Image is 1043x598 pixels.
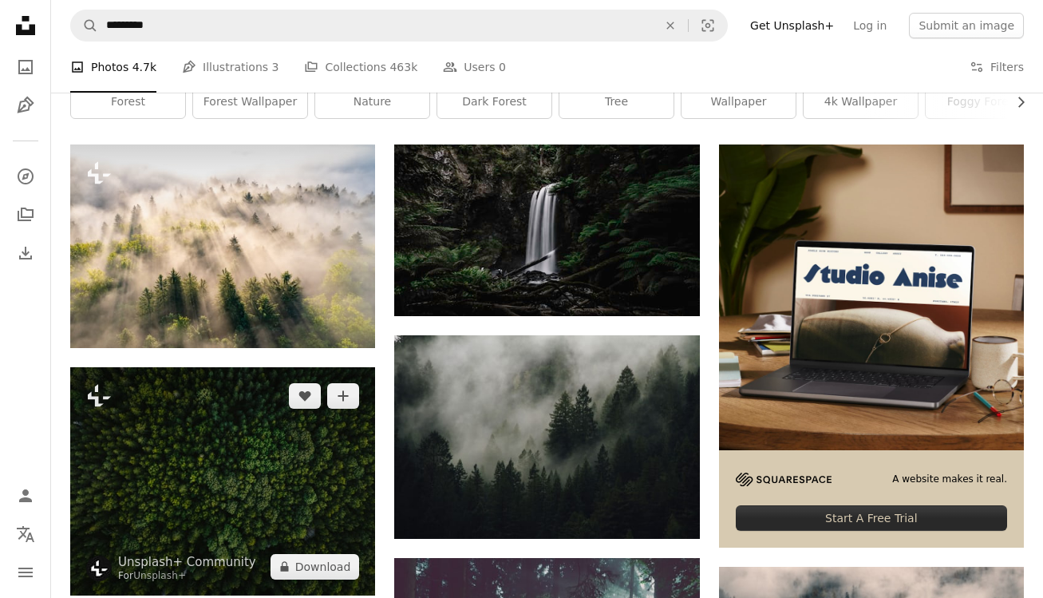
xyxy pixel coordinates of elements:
a: Log in / Sign up [10,480,41,512]
a: Collections 463k [304,42,417,93]
span: 0 [499,58,506,76]
a: wallpaper [682,86,796,118]
button: Filters [970,42,1024,93]
a: Explore [10,160,41,192]
button: Add to Collection [327,383,359,409]
img: Go to Unsplash+ Community's profile [86,556,112,581]
a: Log in [843,13,896,38]
a: Unsplash+ Community [118,554,256,570]
a: forest wallpaper [193,86,307,118]
img: file-1705255347840-230a6ab5bca9image [736,473,832,486]
a: green leafed pine trees [394,430,699,444]
img: an aerial view of a forest with lots of trees [70,367,375,596]
a: waterfalls in the middle of the forest [394,223,699,237]
a: dark forest [437,86,551,118]
a: Get Unsplash+ [741,13,843,38]
a: nature [315,86,429,118]
a: an aerial view of a forest with lots of trees [70,473,375,488]
div: For [118,570,256,583]
button: Like [289,383,321,409]
button: Clear [653,10,688,41]
button: Submit an image [909,13,1024,38]
a: Collections [10,199,41,231]
button: Language [10,518,41,550]
button: Visual search [689,10,727,41]
img: waterfalls in the middle of the forest [394,145,699,316]
span: 3 [272,58,279,76]
a: Illustrations 3 [182,42,279,93]
span: A website makes it real. [892,473,1007,486]
div: Start A Free Trial [736,505,1007,531]
form: Find visuals sitewide [70,10,728,42]
a: A website makes it real.Start A Free Trial [719,145,1024,548]
button: Search Unsplash [71,10,98,41]
img: file-1705123271268-c3eaf6a79b21image [719,145,1024,449]
a: forest [71,86,185,118]
button: Menu [10,556,41,588]
a: foggy forest [926,86,1040,118]
a: Home — Unsplash [10,10,41,45]
a: Unsplash+ [133,570,186,581]
a: Download History [10,237,41,269]
a: 4k wallpaper [804,86,918,118]
a: a forest of trees [70,239,375,253]
a: Users 0 [443,42,506,93]
a: tree [559,86,674,118]
a: Photos [10,51,41,83]
img: a forest of trees [70,145,375,348]
button: Download [271,554,360,580]
span: 463k [389,58,417,76]
button: scroll list to the right [1006,86,1024,118]
img: green leafed pine trees [394,335,699,539]
a: Illustrations [10,89,41,121]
